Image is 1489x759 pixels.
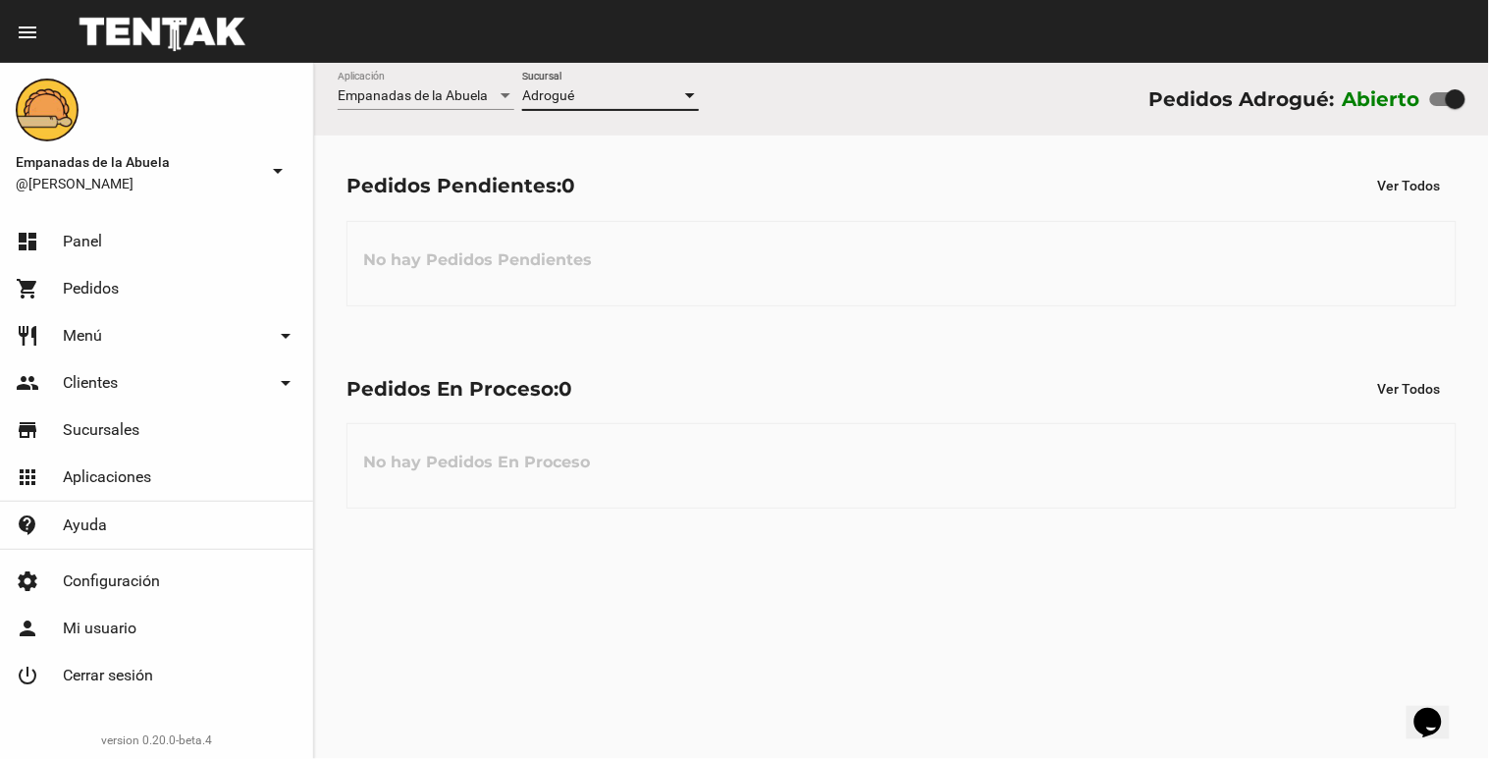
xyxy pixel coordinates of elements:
mat-icon: menu [16,21,39,44]
mat-icon: arrow_drop_down [274,371,297,395]
span: Mi usuario [63,619,136,638]
span: 0 [561,174,575,197]
button: Ver Todos [1362,168,1457,203]
mat-icon: arrow_drop_down [266,159,290,183]
mat-icon: apps [16,465,39,489]
span: Ver Todos [1378,178,1441,193]
mat-icon: arrow_drop_down [274,324,297,348]
div: Pedidos En Proceso: [346,373,572,405]
span: Empanadas de la Abuela [338,87,488,103]
span: Pedidos [63,279,119,298]
mat-icon: person [16,617,39,640]
span: Sucursales [63,420,139,440]
span: Aplicaciones [63,467,151,487]
span: Menú [63,326,102,346]
div: version 0.20.0-beta.4 [16,731,297,750]
span: Cerrar sesión [63,666,153,685]
iframe: chat widget [1407,680,1469,739]
span: Empanadas de la Abuela [16,150,258,174]
mat-icon: dashboard [16,230,39,253]
mat-icon: power_settings_new [16,664,39,687]
mat-icon: shopping_cart [16,277,39,300]
span: Clientes [63,373,118,393]
mat-icon: contact_support [16,514,39,537]
mat-icon: people [16,371,39,395]
mat-icon: store [16,418,39,442]
label: Abierto [1343,83,1421,115]
h3: No hay Pedidos En Proceso [347,433,606,492]
div: Pedidos Adrogué: [1148,83,1334,115]
span: Ayuda [63,515,107,535]
span: Adrogué [522,87,574,103]
span: @[PERSON_NAME] [16,174,258,193]
mat-icon: settings [16,569,39,593]
span: Ver Todos [1378,381,1441,397]
h3: No hay Pedidos Pendientes [347,231,608,290]
span: Configuración [63,571,160,591]
span: 0 [558,377,572,401]
button: Ver Todos [1362,371,1457,407]
img: f0136945-ed32-4f7c-91e3-a375bc4bb2c5.png [16,79,79,141]
div: Pedidos Pendientes: [346,170,575,201]
mat-icon: restaurant [16,324,39,348]
span: Panel [63,232,102,251]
